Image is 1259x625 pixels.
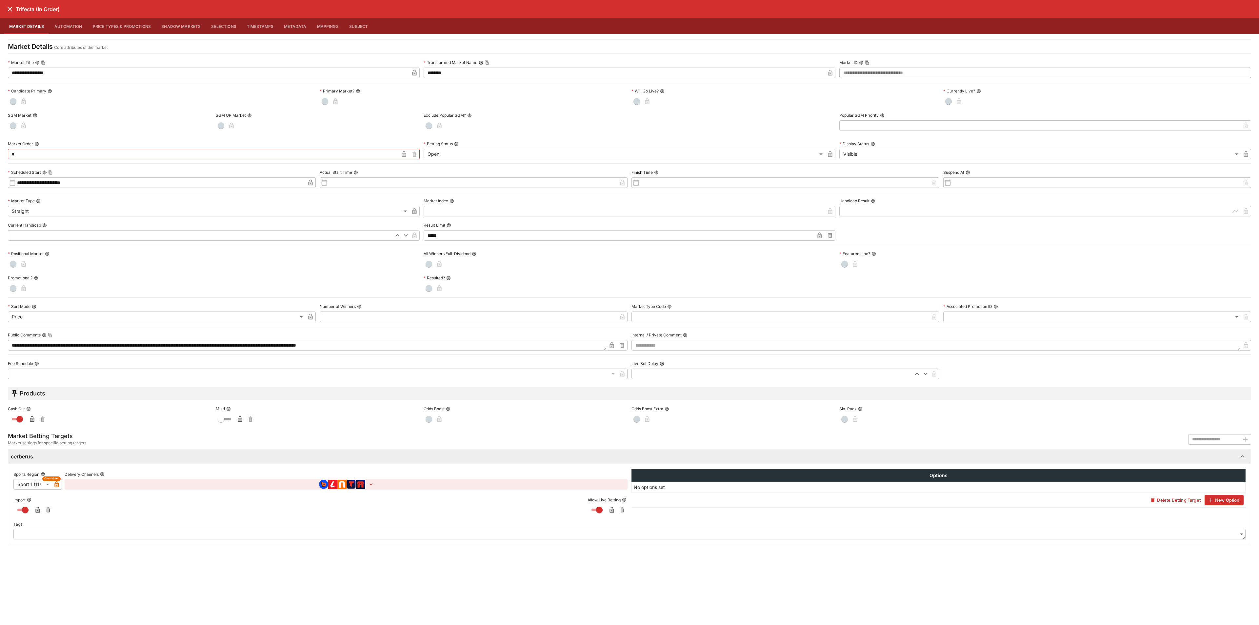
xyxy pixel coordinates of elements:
button: Metadata [279,18,311,34]
p: Betting Status [424,141,453,147]
h5: Products [20,390,45,397]
button: Internal / Private Comment [683,333,688,337]
p: Odds Boost [424,406,445,412]
p: Multi [216,406,225,412]
th: Options [632,470,1246,482]
button: Handicap Result [871,199,875,203]
button: Market Details [4,18,49,34]
p: Market Type [8,198,35,204]
h6: Trifecta (In Order) [16,6,60,13]
button: New Option [1205,495,1244,505]
p: Resulted? [424,275,445,281]
button: Market TitleCopy To Clipboard [35,60,40,65]
h5: Market Betting Targets [8,432,86,440]
img: brand [356,480,365,489]
p: Market ID [839,60,858,65]
p: Currently Live? [943,88,975,94]
p: Public Comments [8,332,41,338]
h4: Market Details [8,42,53,51]
p: Delivery Channels [65,472,99,477]
button: Six-Pack [858,407,863,411]
img: brand [319,480,328,489]
button: Primary Market? [356,89,360,93]
button: Scheduled StartCopy To Clipboard [42,170,47,175]
button: Copy To Clipboard [41,60,46,65]
p: Promotional? [8,275,32,281]
img: brand [347,480,356,489]
p: Fee Schedule [8,361,33,366]
p: Popular SGM Priority [839,112,879,118]
p: Sports Region [13,472,39,477]
button: Actual Start Time [353,170,358,175]
button: Multi [226,407,231,411]
button: Copy To Clipboard [48,170,53,175]
p: Market Order [8,141,33,147]
p: All Winners Full-Dividend [424,251,470,256]
button: Price Types & Promotions [88,18,156,34]
button: Transformed Market NameCopy To Clipboard [479,60,483,65]
button: Selections [206,18,242,34]
button: Popular SGM Priority [880,113,885,118]
p: Display Status [839,141,869,147]
button: Market IDCopy To Clipboard [859,60,864,65]
button: Sort Mode [32,304,36,309]
span: Market settings for specific betting targets [8,440,86,446]
p: Cash Out [8,406,25,412]
p: Handicap Result [839,198,869,204]
button: SGM OR Market [247,113,252,118]
button: Automation [49,18,88,34]
p: Sort Mode [8,304,30,309]
h6: cerberus [11,453,33,460]
td: No options set [632,482,1246,493]
p: Core attributes of the market [54,44,108,51]
button: Public CommentsCopy To Clipboard [42,333,47,337]
p: Import [13,497,26,503]
button: Result Limit [447,223,451,228]
p: Will Go Live? [631,88,659,94]
button: Live Bet Delay [660,361,664,366]
p: Finish Time [631,170,653,175]
button: All Winners Full-Dividend [472,252,476,256]
p: Candidate Primary [8,88,46,94]
button: Currently Live? [976,89,981,93]
p: Market Title [8,60,34,65]
button: Import [27,497,31,502]
button: Promotional? [34,276,38,280]
button: Current Handicap [42,223,47,228]
span: Overridden [44,476,59,481]
button: Resulted? [446,276,451,280]
button: Delivery Channels [100,472,105,476]
div: Open [424,149,825,159]
button: SGM Market [33,113,37,118]
button: Mappings [312,18,344,34]
button: Shadow Markets [156,18,206,34]
p: Featured Line? [839,251,870,256]
button: Market Order [34,142,39,146]
button: Market Type Code [667,304,672,309]
button: Subject [344,18,373,34]
p: Internal / Private Comment [631,332,682,338]
p: Odds Boost Extra [631,406,663,412]
button: Suspend At [966,170,970,175]
button: Sports Region [41,472,45,476]
button: Associated Promotion ID [993,304,998,309]
button: Fee Schedule [34,361,39,366]
button: Copy To Clipboard [48,333,52,337]
div: Sport 1 (11) [13,479,51,490]
div: Straight [8,206,409,216]
p: Current Handicap [8,222,41,228]
img: brand [328,480,337,489]
button: Delete Betting Target [1147,495,1204,505]
button: Featured Line? [871,252,876,256]
button: Will Go Live? [660,89,665,93]
button: Odds Boost [446,407,450,411]
button: Copy To Clipboard [485,60,489,65]
p: Primary Market? [320,88,354,94]
p: Market Type Code [631,304,666,309]
div: Visible [839,149,1241,159]
p: Market Index [424,198,448,204]
button: Positional Market [45,252,50,256]
p: Suspend At [943,170,964,175]
p: Actual Start Time [320,170,352,175]
p: Live Bet Delay [631,361,658,366]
